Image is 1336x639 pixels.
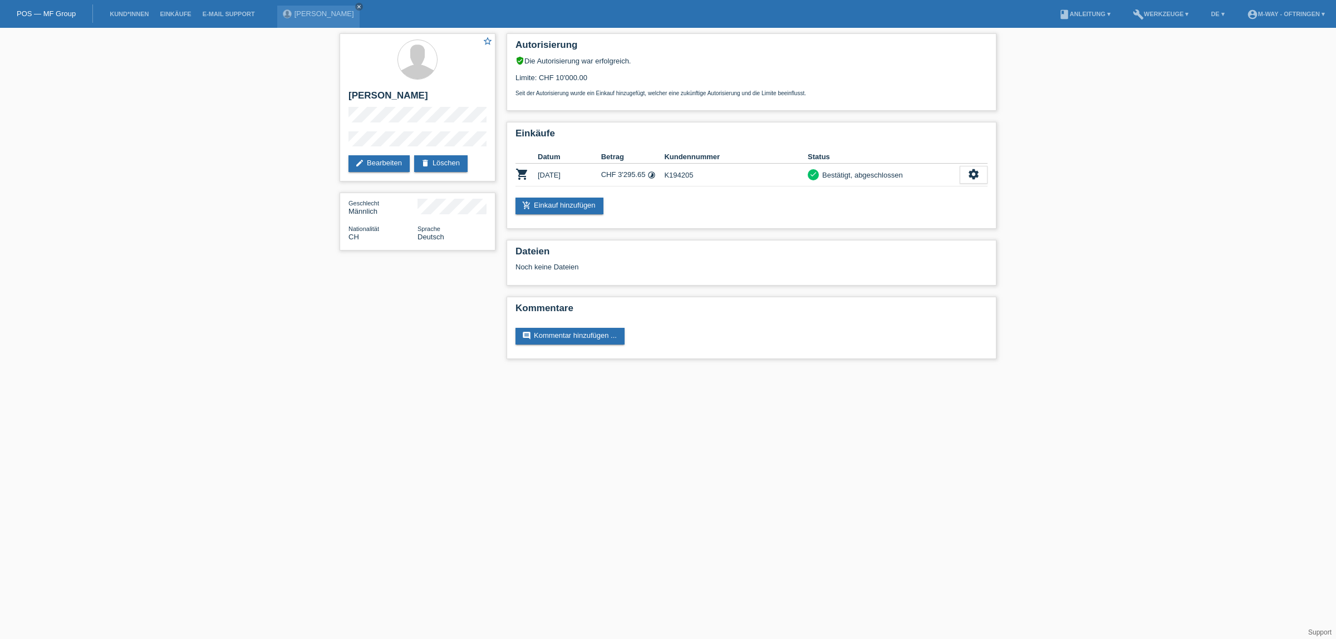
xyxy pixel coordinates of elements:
a: editBearbeiten [348,155,410,172]
span: Schweiz [348,233,359,241]
td: [DATE] [538,164,601,186]
i: comment [522,331,531,340]
a: account_circlem-way - Oftringen ▾ [1241,11,1330,17]
a: commentKommentar hinzufügen ... [515,328,625,345]
a: [PERSON_NAME] [294,9,354,18]
div: Männlich [348,199,417,215]
i: Fixe Raten (24 Raten) [647,171,656,179]
h2: [PERSON_NAME] [348,90,487,107]
span: Geschlecht [348,200,379,207]
i: check [809,170,817,178]
i: add_shopping_cart [522,201,531,210]
a: bookAnleitung ▾ [1053,11,1116,17]
i: account_circle [1247,9,1258,20]
td: K194205 [664,164,808,186]
a: close [355,3,363,11]
i: star_border [483,36,493,46]
th: Status [808,150,960,164]
p: Seit der Autorisierung wurde ein Einkauf hinzugefügt, welcher eine zukünftige Autorisierung und d... [515,90,988,96]
h2: Kommentare [515,303,988,319]
a: DE ▾ [1205,11,1230,17]
div: Die Autorisierung war erfolgreich. [515,56,988,65]
span: Nationalität [348,225,379,232]
a: Support [1308,628,1332,636]
i: settings [967,168,980,180]
a: deleteLöschen [414,155,468,172]
a: POS — MF Group [17,9,76,18]
div: Limite: CHF 10'000.00 [515,65,988,96]
i: POSP00027786 [515,168,529,181]
td: CHF 3'295.65 [601,164,665,186]
th: Betrag [601,150,665,164]
h2: Autorisierung [515,40,988,56]
a: Kund*innen [104,11,154,17]
div: Noch keine Dateien [515,263,856,271]
span: Sprache [417,225,440,232]
h2: Einkäufe [515,128,988,145]
i: build [1133,9,1144,20]
h2: Dateien [515,246,988,263]
a: star_border [483,36,493,48]
div: Bestätigt, abgeschlossen [819,169,903,181]
a: add_shopping_cartEinkauf hinzufügen [515,198,603,214]
a: Einkäufe [154,11,197,17]
i: close [356,4,362,9]
i: verified_user [515,56,524,65]
i: book [1059,9,1070,20]
a: E-Mail Support [197,11,261,17]
i: delete [421,159,430,168]
span: Deutsch [417,233,444,241]
a: buildWerkzeuge ▾ [1127,11,1195,17]
th: Datum [538,150,601,164]
i: edit [355,159,364,168]
th: Kundennummer [664,150,808,164]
